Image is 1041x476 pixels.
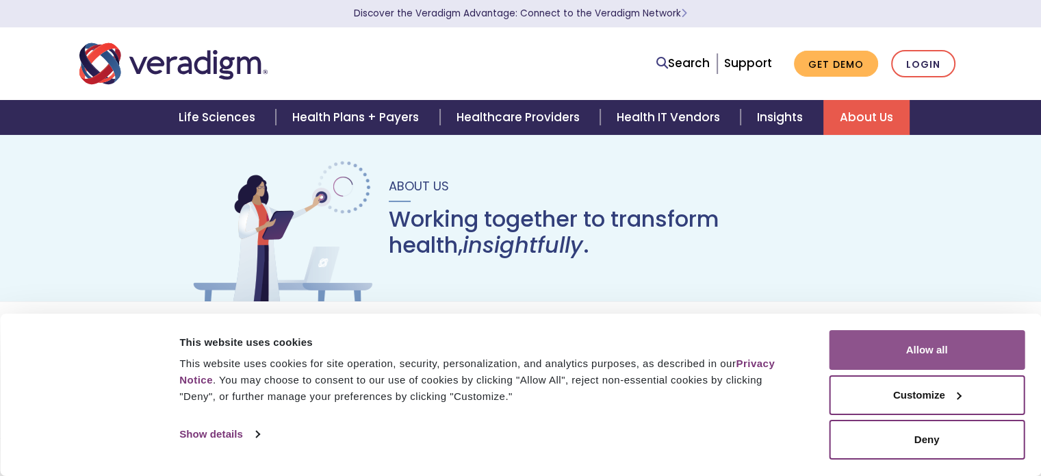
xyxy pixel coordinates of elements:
a: Get Demo [794,51,878,77]
button: Deny [829,420,1025,460]
img: Veradigm logo [79,41,268,86]
a: Health Plans + Payers [276,100,439,135]
a: Life Sciences [162,100,276,135]
a: About Us [823,100,910,135]
div: This website uses cookies [179,334,798,351]
a: Login [891,50,955,78]
a: Insights [741,100,823,135]
button: Customize [829,375,1025,415]
span: About Us [389,177,449,195]
span: Learn More [681,7,687,20]
a: Support [724,55,772,71]
a: Health IT Vendors [600,100,741,135]
button: Allow all [829,330,1025,370]
a: Healthcare Providers [440,100,600,135]
h1: Working together to transform health, . [389,206,851,259]
a: Show details [179,424,259,444]
a: Discover the Veradigm Advantage: Connect to the Veradigm NetworkLearn More [354,7,687,20]
a: Search [656,54,710,73]
div: This website uses cookies for site operation, security, personalization, and analytics purposes, ... [179,355,798,405]
em: insightfully [463,229,583,260]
